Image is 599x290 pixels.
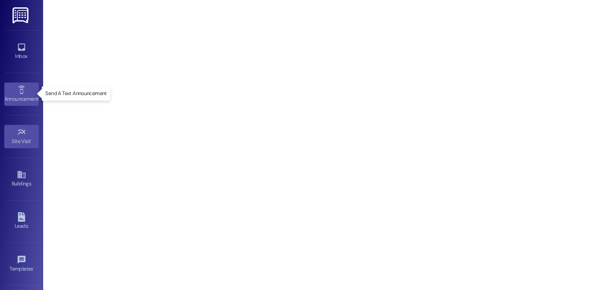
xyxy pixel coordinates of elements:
[45,90,107,97] p: Send A Text Announcement
[13,7,30,23] img: ResiDesk Logo
[4,252,39,276] a: Templates •
[31,137,32,143] span: •
[4,40,39,63] a: Inbox
[4,167,39,191] a: Buildings
[33,265,34,271] span: •
[38,95,40,101] span: •
[4,125,39,148] a: Site Visit •
[4,210,39,233] a: Leads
